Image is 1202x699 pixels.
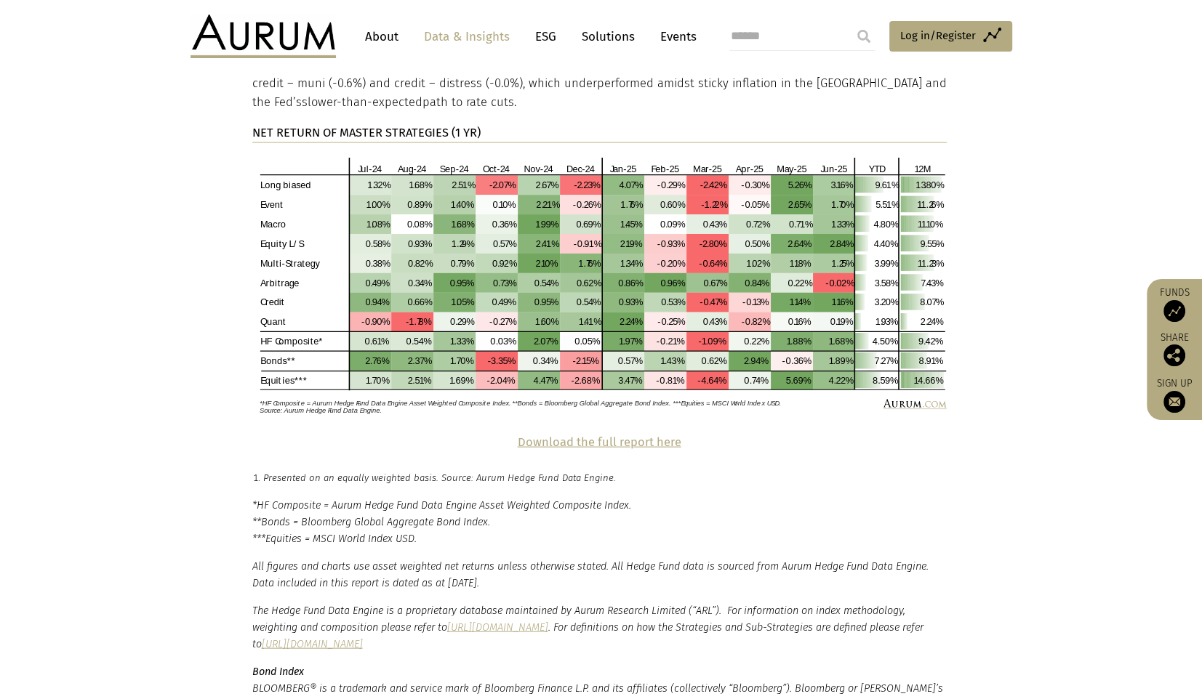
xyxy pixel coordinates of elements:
[1163,300,1185,322] img: Access Funds
[653,23,697,50] a: Events
[252,497,950,547] p: *HF Composite = Aurum Hedge Fund Data Engine Asset Weighted Composite Index. **Bonds = Bloomberg ...
[1154,286,1195,322] a: Funds
[518,435,681,449] a: Download the full report here
[252,605,923,650] em: The Hedge Fund Data Engine is a proprietary database maintained by Aurum Research Limited (“ARL”)...
[447,621,548,634] a: [URL][DOMAIN_NAME]
[252,55,947,113] p: The second worst performing master strategy was credit, up +3.2%. The third and fourth worst perf...
[1163,344,1185,366] img: Share this post
[1154,333,1195,366] div: Share
[528,23,564,50] a: ESG
[417,23,517,50] a: Data & Insights
[889,21,1012,52] a: Log in/Register
[263,472,616,483] em: Presented on an equally weighted basis. Source: Aurum Hedge Fund Data Engine.
[302,95,422,109] span: slower-than-expected
[849,22,878,51] input: Submit
[1163,391,1185,413] img: Sign up to our newsletter
[574,23,642,50] a: Solutions
[262,638,363,650] a: [URL][DOMAIN_NAME]
[1154,377,1195,413] a: Sign up
[900,27,976,44] span: Log in/Register
[252,126,481,140] strong: NET RETURN OF MASTER STRATEGIES (1 YR)
[358,23,406,50] a: About
[191,15,336,58] img: Aurum
[252,560,929,589] em: All figures and charts use asset weighted net returns unless otherwise stated. All Hedge Fund dat...
[252,666,304,678] strong: Bond Index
